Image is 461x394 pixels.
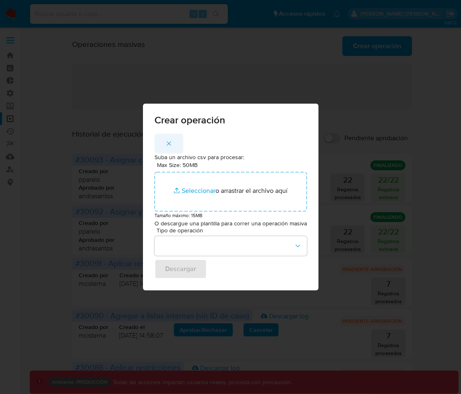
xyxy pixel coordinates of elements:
label: Max Size: 50MB [157,161,198,169]
p: O descargue una plantilla para correr una operación masiva [154,220,307,228]
p: Suba un archivo csv para procesar: [154,153,307,162]
span: Crear operación [154,115,307,125]
small: Tamaño máximo: 15MB [154,212,202,219]
span: Tipo de operación [157,227,309,233]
